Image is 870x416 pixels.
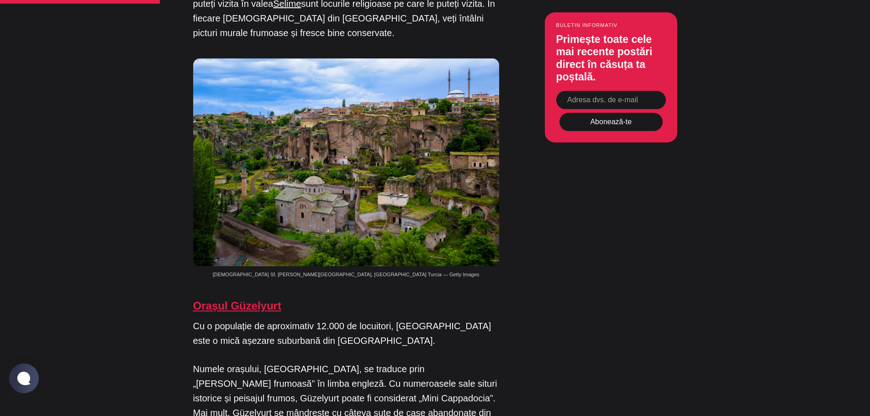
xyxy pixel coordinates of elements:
font: Buletin informativ [556,22,618,28]
a: Orașul Güzelyurt [193,300,281,312]
input: Adresa dvs. de e-mail [556,91,666,109]
font: Cu o populație de aproximativ 12.000 de locuitori, [GEOGRAPHIC_DATA] este o mică așezare suburban... [193,321,491,346]
img: Biserica Sf. Grigorie din Guzelyurt, Cappadocia Turcia — Getty Images [193,58,499,266]
font: [DEMOGRAPHIC_DATA] Sf. [PERSON_NAME][GEOGRAPHIC_DATA], [GEOGRAPHIC_DATA] Turcia — Getty Images [213,272,480,277]
font: Primește toate cele mai recente postări direct în căsuța ta poștală. [556,33,653,83]
button: Abonează-te [559,112,663,131]
font: Abonează-te [590,117,632,125]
